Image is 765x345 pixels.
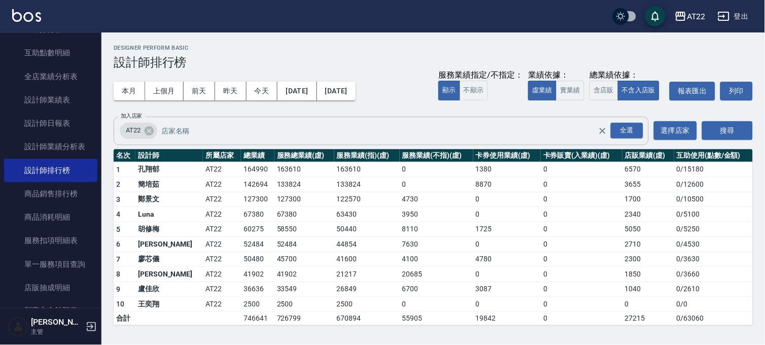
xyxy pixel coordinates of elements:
[400,252,473,267] td: 4100
[473,282,541,297] td: 3087
[622,222,674,237] td: 5050
[528,70,584,81] div: 業績依據：
[4,205,97,229] a: 商品消耗明細
[674,237,753,252] td: 0 / 4530
[556,81,584,100] button: 實業績
[687,10,706,23] div: AT22
[674,297,753,312] td: 0 / 0
[116,240,120,248] span: 6
[12,9,41,22] img: Logo
[674,177,753,192] td: 0 / 12600
[277,82,317,100] button: [DATE]
[120,123,157,139] div: AT22
[622,267,674,282] td: 1850
[274,237,334,252] td: 52484
[541,252,622,267] td: 0
[622,297,674,312] td: 0
[334,312,400,325] td: 670894
[541,192,622,207] td: 0
[541,267,622,282] td: 0
[135,192,203,207] td: 鄭景文
[116,255,120,263] span: 7
[274,222,334,237] td: 58550
[334,282,400,297] td: 26849
[674,192,753,207] td: 0 / 10500
[720,82,753,100] button: 列印
[541,297,622,312] td: 0
[334,267,400,282] td: 21217
[203,162,241,177] td: AT22
[4,159,97,182] a: 設計師排行榜
[274,207,334,222] td: 67380
[184,82,215,100] button: 前天
[674,149,753,162] th: 互助使用(點數/金額)
[4,253,97,276] a: 單一服務項目查詢
[120,125,147,135] span: AT22
[674,312,753,325] td: 0 / 63060
[674,267,753,282] td: 0 / 3660
[247,82,278,100] button: 今天
[671,6,710,27] button: AT22
[541,162,622,177] td: 0
[241,177,274,192] td: 142694
[334,222,400,237] td: 50440
[473,237,541,252] td: 0
[203,252,241,267] td: AT22
[438,70,523,81] div: 服務業績指定/不指定：
[203,177,241,192] td: AT22
[400,237,473,252] td: 7630
[400,222,473,237] td: 8110
[622,177,674,192] td: 3655
[114,312,135,325] td: 合計
[116,195,120,203] span: 3
[334,297,400,312] td: 2500
[400,297,473,312] td: 0
[400,149,473,162] th: 服務業績(不指)(虛)
[31,317,83,327] h5: [PERSON_NAME]
[674,207,753,222] td: 0 / 5100
[400,267,473,282] td: 20685
[674,282,753,297] td: 0 / 2610
[274,297,334,312] td: 2500
[654,121,697,140] button: 選擇店家
[334,149,400,162] th: 服務業績(指)(虛)
[400,207,473,222] td: 3950
[334,192,400,207] td: 122570
[203,267,241,282] td: AT22
[135,177,203,192] td: 簡培茹
[114,149,135,162] th: 名次
[274,149,334,162] th: 服務總業績(虛)
[241,207,274,222] td: 67380
[4,276,97,299] a: 店販抽成明細
[473,222,541,237] td: 1725
[274,267,334,282] td: 41902
[674,252,753,267] td: 0 / 3630
[541,177,622,192] td: 0
[114,55,753,70] h3: 設計師排行榜
[334,252,400,267] td: 41600
[541,282,622,297] td: 0
[473,149,541,162] th: 卡券使用業績(虛)
[589,70,665,81] div: 總業績依據：
[541,237,622,252] td: 0
[473,297,541,312] td: 0
[241,252,274,267] td: 50480
[622,207,674,222] td: 2340
[541,222,622,237] td: 0
[622,149,674,162] th: 店販業績(虛)
[674,222,753,237] td: 0 / 5250
[609,121,645,141] button: Open
[203,237,241,252] td: AT22
[528,81,557,100] button: 虛業績
[114,45,753,51] h2: Designer Perform Basic
[702,121,753,140] button: 搜尋
[135,237,203,252] td: [PERSON_NAME]
[116,180,120,188] span: 2
[121,112,142,120] label: 加入店家
[4,65,97,88] a: 全店業績分析表
[135,207,203,222] td: Luna
[334,162,400,177] td: 163610
[274,282,334,297] td: 33549
[317,82,356,100] button: [DATE]
[274,162,334,177] td: 163610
